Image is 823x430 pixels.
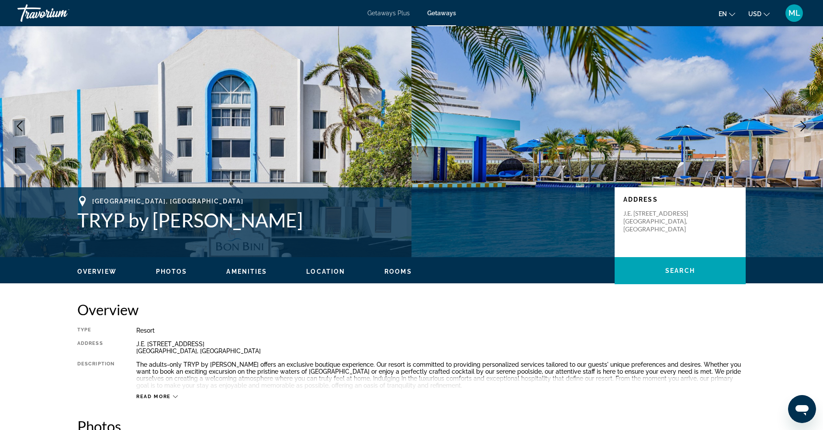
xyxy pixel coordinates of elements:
[226,268,267,275] span: Amenities
[384,268,412,275] span: Rooms
[367,10,410,17] a: Getaways Plus
[136,394,171,399] span: Read more
[719,7,735,20] button: Change language
[665,267,695,274] span: Search
[9,115,31,137] button: Previous image
[226,268,267,275] button: Amenities
[136,327,746,334] div: Resort
[17,2,105,24] a: Travorium
[623,196,737,203] p: Address
[783,4,806,22] button: User Menu
[384,268,412,275] button: Rooms
[156,268,187,275] button: Photos
[306,268,345,275] button: Location
[748,7,770,20] button: Change currency
[792,115,814,137] button: Next image
[788,9,800,17] span: ML
[77,209,606,231] h1: TRYP by [PERSON_NAME]
[136,361,746,389] div: The adults-only TRYP by [PERSON_NAME] offers an exclusive boutique experience. Our resort is comm...
[77,327,114,334] div: Type
[615,257,746,284] button: Search
[306,268,345,275] span: Location
[427,10,456,17] a: Getaways
[719,10,727,17] span: en
[77,341,114,354] div: Address
[623,210,693,233] p: J.E. [STREET_ADDRESS] [GEOGRAPHIC_DATA], [GEOGRAPHIC_DATA]
[136,393,178,400] button: Read more
[136,341,746,354] div: J.E. [STREET_ADDRESS] [GEOGRAPHIC_DATA], [GEOGRAPHIC_DATA]
[156,268,187,275] span: Photos
[92,198,243,205] span: [GEOGRAPHIC_DATA], [GEOGRAPHIC_DATA]
[788,395,816,423] iframe: Button to launch messaging window
[77,268,117,275] button: Overview
[77,361,114,389] div: Description
[77,268,117,275] span: Overview
[77,301,746,318] h2: Overview
[748,10,761,17] span: USD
